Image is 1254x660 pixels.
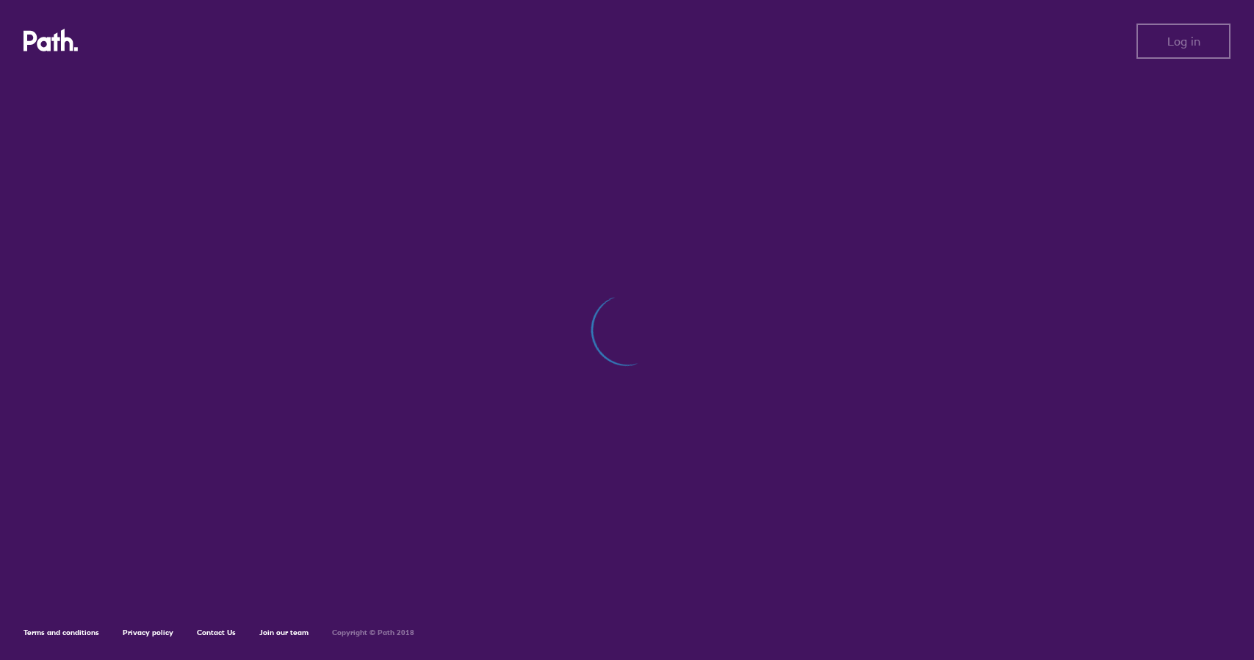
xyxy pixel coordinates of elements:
[1167,35,1200,48] span: Log in
[197,628,236,637] a: Contact Us
[1136,24,1230,59] button: Log in
[123,628,173,637] a: Privacy policy
[332,628,414,637] h6: Copyright © Path 2018
[24,628,99,637] a: Terms and conditions
[259,628,309,637] a: Join our team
